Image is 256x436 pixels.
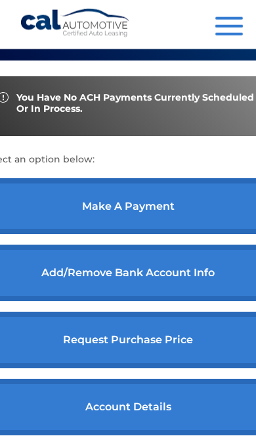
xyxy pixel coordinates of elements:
[20,9,131,41] a: Cal Automotive
[215,17,243,39] button: Menu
